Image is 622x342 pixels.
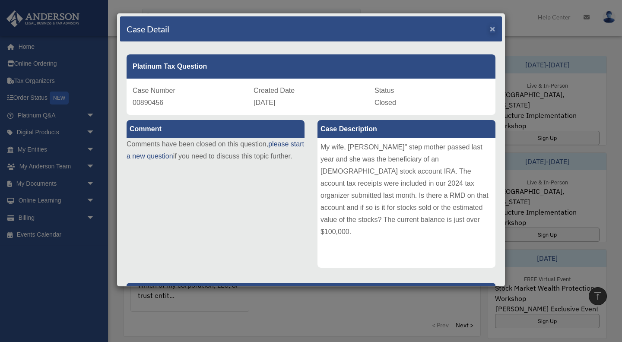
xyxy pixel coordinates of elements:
[374,99,396,106] span: Closed
[127,283,495,304] p: [PERSON_NAME] Advisors
[127,120,305,138] label: Comment
[317,138,495,268] div: My wife, [PERSON_NAME]" step mother passed last year and she was the beneficiary of an [DEMOGRAPH...
[254,87,295,94] span: Created Date
[490,24,495,33] button: Close
[254,99,275,106] span: [DATE]
[127,54,495,79] div: Platinum Tax Question
[127,138,305,162] p: Comments have been closed on this question, if you need to discuss this topic further.
[127,23,169,35] h4: Case Detail
[127,140,304,160] a: please start a new question
[374,87,394,94] span: Status
[133,99,163,106] span: 00890456
[317,120,495,138] label: Case Description
[490,24,495,34] span: ×
[133,87,175,94] span: Case Number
